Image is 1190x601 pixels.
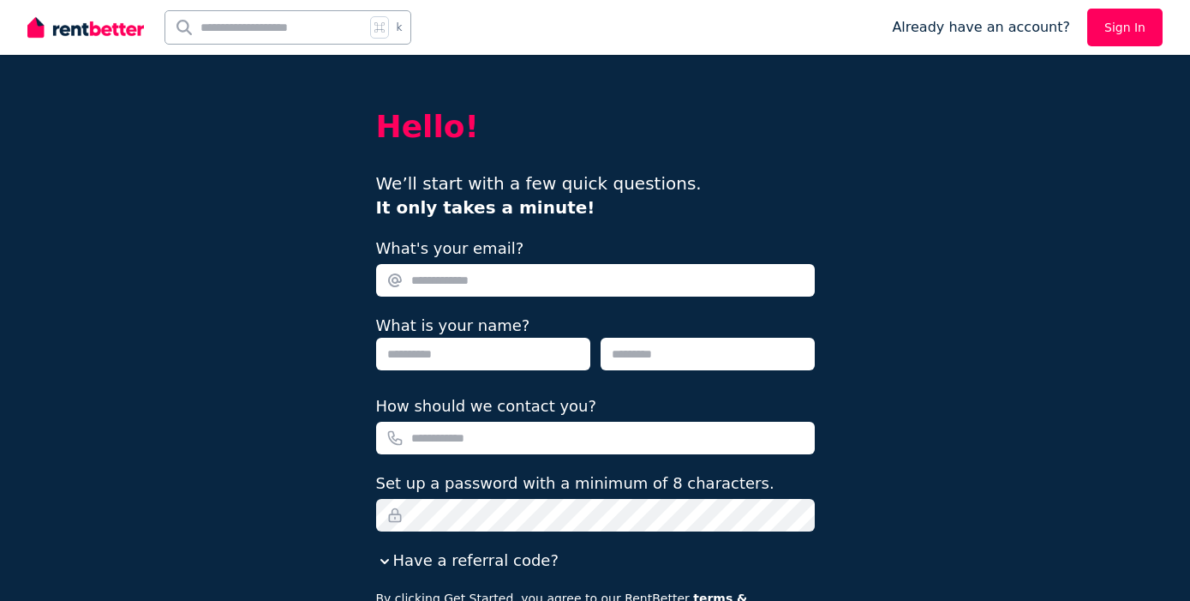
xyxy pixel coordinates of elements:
[892,17,1070,38] span: Already have an account?
[376,394,597,418] label: How should we contact you?
[396,21,402,34] span: k
[376,110,815,144] h2: Hello!
[27,15,144,40] img: RentBetter
[376,197,595,218] b: It only takes a minute!
[376,316,530,334] label: What is your name?
[376,549,559,573] button: Have a referral code?
[1087,9,1163,46] a: Sign In
[376,472,774,496] label: Set up a password with a minimum of 8 characters.
[376,237,524,261] label: What's your email?
[376,173,702,218] span: We’ll start with a few quick questions.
